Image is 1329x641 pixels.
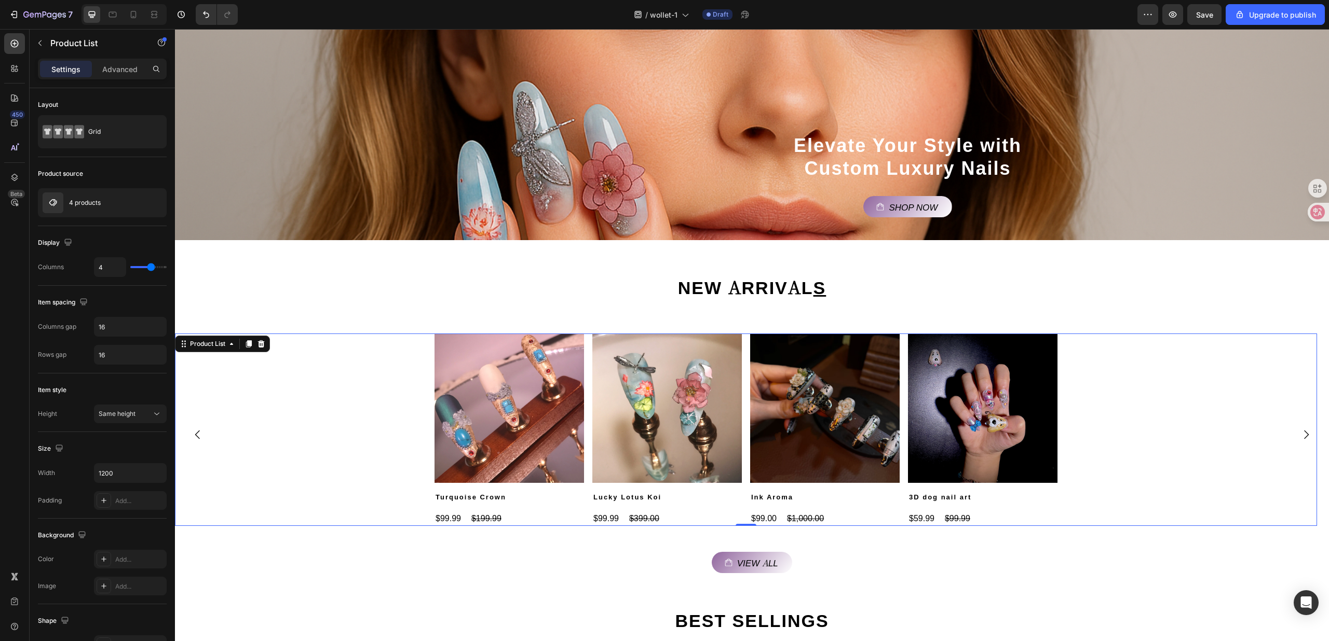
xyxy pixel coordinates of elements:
[38,554,54,564] div: Color
[38,409,57,419] div: Height
[38,236,74,250] div: Display
[611,482,650,497] div: $1,000.00
[575,482,603,497] div: $99.00
[38,100,58,109] div: Layout
[38,385,66,395] div: Item style
[8,190,25,198] div: Beta
[38,350,66,359] div: Rows gap
[50,37,139,49] p: Product List
[13,310,52,319] div: Product List
[575,304,725,454] a: Ink Aroma
[733,462,883,475] h2: 3D dog nail art
[1226,4,1325,25] button: Upgrade to publish
[115,582,164,591] div: Add...
[713,10,728,19] span: Draft
[196,4,238,25] div: Undo/Redo
[4,4,77,25] button: 7
[503,245,651,270] a: NEW ARRIVALS
[575,462,725,475] h2: Ink Aroma
[1235,9,1316,20] div: Upgrade to publish
[38,614,71,628] div: Shape
[38,528,88,542] div: Background
[714,173,764,182] div: Rich Text Editor. Editing area: main
[88,120,152,144] div: Grid
[38,496,62,505] div: Padding
[38,442,65,456] div: Size
[769,482,796,497] div: $99.99
[69,199,101,206] p: 4 products
[639,245,652,270] u: S
[537,523,617,544] a: View all
[68,8,73,21] p: 7
[260,462,409,475] h2: Turquoise Crown
[1187,4,1222,25] button: Save
[733,482,761,497] div: $59.99
[1196,10,1213,19] span: Save
[115,496,164,506] div: Add...
[650,9,677,20] span: wollet-1
[417,482,445,497] div: $99.99
[43,192,63,213] img: product feature img
[94,345,166,364] input: Auto
[38,322,76,331] div: Columns gap
[38,581,56,591] div: Image
[94,405,167,423] button: Same height
[51,64,80,75] p: Settings
[714,173,764,182] p: Shop Now
[99,410,135,417] span: Same height
[453,482,485,497] div: $399.00
[94,258,126,276] input: Auto
[8,391,37,420] button: Carousel Back Arrow
[38,169,83,178] div: Product source
[102,64,138,75] p: Advanced
[38,296,90,310] div: Item spacing
[688,167,777,188] a: Rich Text Editor. Editing area: main
[38,262,64,272] div: Columns
[1117,391,1146,420] button: Carousel Next Arrow
[562,529,605,538] p: View all
[500,578,654,603] strong: BEST SELLINGS
[733,304,883,454] a: 3D dog nail art
[586,104,880,151] h2: Elevate Your Style with Custom Luxury Nails
[10,110,25,119] div: 450
[1294,590,1319,615] div: Open Intercom Messenger
[94,464,166,482] input: Auto
[260,304,409,454] a: Turquoise Crown
[295,482,328,497] div: $199.99
[38,468,55,478] div: Width
[260,482,287,497] div: $99.99
[417,462,567,475] h2: Lucky Lotus Koi
[175,29,1329,641] iframe: Design area
[94,317,166,336] input: Auto
[417,304,567,454] a: Lucky Lotus Koi
[645,9,648,20] span: /
[115,555,164,564] div: Add...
